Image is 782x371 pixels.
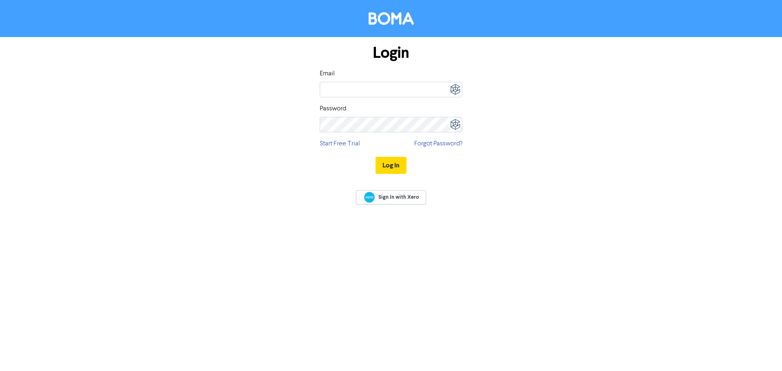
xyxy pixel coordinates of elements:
img: Xero logo [364,192,375,203]
label: Password [320,104,346,114]
iframe: Chat Widget [741,332,782,371]
label: Email [320,69,335,79]
span: Sign In with Xero [378,193,419,201]
button: Log In [376,157,406,174]
img: BOMA Logo [369,12,414,25]
a: Sign In with Xero [356,190,426,204]
h1: Login [320,44,462,62]
a: Forgot Password? [414,139,462,149]
a: Start Free Trial [320,139,360,149]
